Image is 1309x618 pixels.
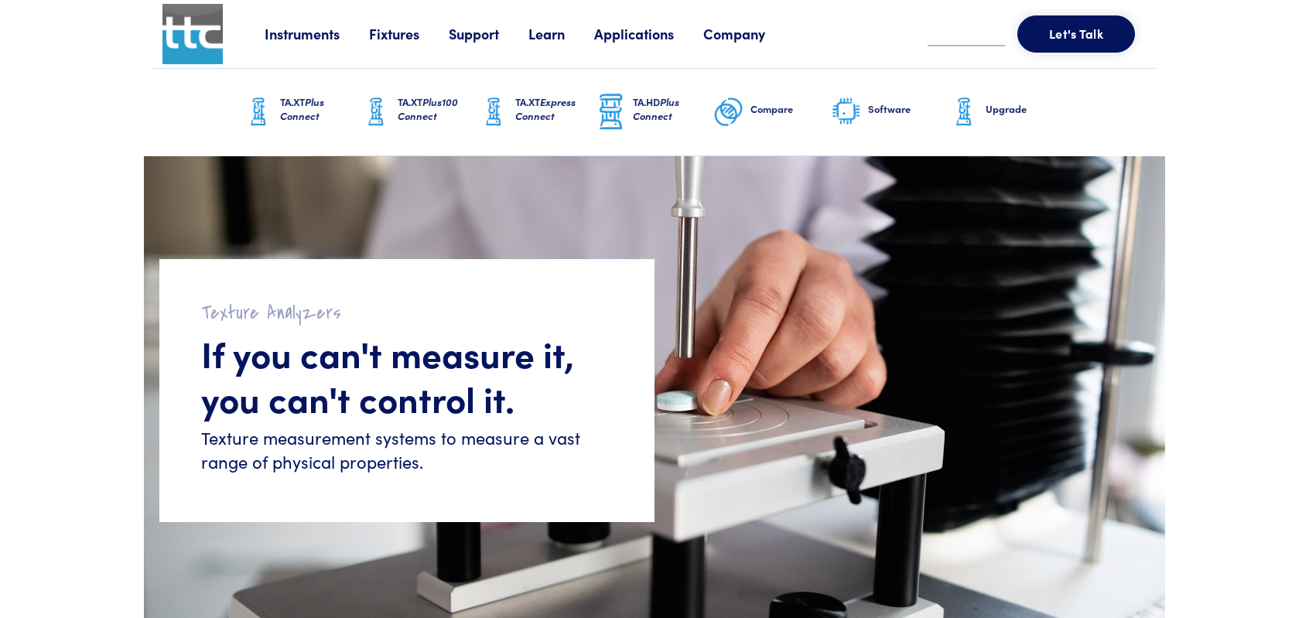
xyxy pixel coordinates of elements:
[986,102,1066,116] h6: Upgrade
[596,92,627,132] img: ta-hd-graphic.png
[243,93,274,131] img: ta-xt-graphic.png
[162,4,223,64] img: ttc_logo_1x1_v1.0.png
[1017,15,1135,53] button: Let's Talk
[515,95,596,123] h6: TA.XT
[633,94,679,123] span: Plus Connect
[201,331,613,420] h1: If you can't measure it, you can't control it.
[750,102,831,116] h6: Compare
[831,69,948,155] a: Software
[478,69,596,155] a: TA.XTExpress Connect
[280,94,324,123] span: Plus Connect
[948,93,979,131] img: ta-xt-graphic.png
[201,426,613,474] h6: Texture measurement systems to measure a vast range of physical properties.
[948,69,1066,155] a: Upgrade
[633,95,713,123] h6: TA.HD
[594,24,703,43] a: Applications
[703,24,795,43] a: Company
[361,93,391,131] img: ta-xt-graphic.png
[398,94,458,123] span: Plus100 Connect
[528,24,594,43] a: Learn
[369,24,449,43] a: Fixtures
[201,301,613,325] h2: Texture Analyzers
[265,24,369,43] a: Instruments
[515,94,576,123] span: Express Connect
[398,95,478,123] h6: TA.XT
[243,69,361,155] a: TA.XTPlus Connect
[713,93,744,131] img: compare-graphic.png
[713,69,831,155] a: Compare
[831,96,862,128] img: software-graphic.png
[596,69,713,155] a: TA.HDPlus Connect
[449,24,528,43] a: Support
[868,102,948,116] h6: Software
[280,95,361,123] h6: TA.XT
[361,69,478,155] a: TA.XTPlus100 Connect
[478,93,509,131] img: ta-xt-graphic.png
